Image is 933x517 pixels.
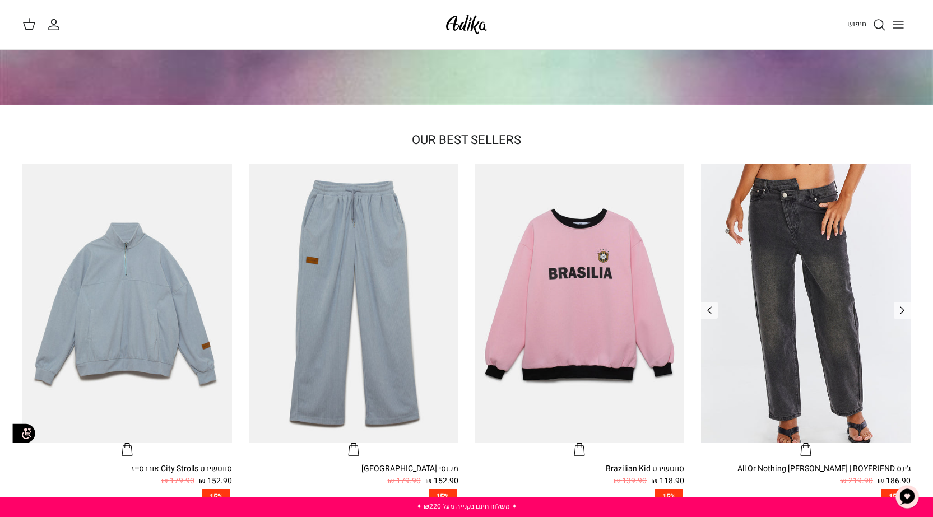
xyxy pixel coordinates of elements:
div: ג׳ינס All Or Nothing [PERSON_NAME] | BOYFRIEND [701,463,911,475]
a: ג׳ינס All Or Nothing קריס-קרוס | BOYFRIEND [701,164,911,457]
div: סווטשירט Brazilian Kid [475,463,685,475]
a: 15% [22,489,232,505]
a: 15% [249,489,458,505]
a: החשבון שלי [47,18,65,31]
a: סווטשירט Brazilian Kid 118.90 ₪ 139.90 ₪ [475,463,685,488]
span: 15% [429,489,457,505]
a: סווטשירט City Strolls אוברסייז [22,164,232,457]
button: צ'אט [890,480,924,514]
span: 139.90 ₪ [614,475,647,487]
a: מכנסי טרנינג City strolls [249,164,458,457]
a: Previous [894,302,911,319]
span: 152.90 ₪ [425,475,458,487]
span: 15% [202,489,230,505]
span: 179.90 ₪ [388,475,421,487]
span: חיפוש [847,18,866,29]
a: OUR BEST SELLERS [412,132,521,150]
span: 15% [881,489,909,505]
img: accessibility_icon02.svg [8,418,39,449]
div: מכנסי [GEOGRAPHIC_DATA] [249,463,458,475]
a: סווטשירט City Strolls אוברסייז 152.90 ₪ 179.90 ₪ [22,463,232,488]
a: 15% [701,489,911,505]
a: סווטשירט Brazilian Kid [475,164,685,457]
button: Toggle menu [886,12,911,37]
a: ✦ משלוח חינם בקנייה מעל ₪220 ✦ [416,501,517,511]
span: 15% [655,489,683,505]
span: 152.90 ₪ [199,475,232,487]
a: חיפוש [847,18,886,31]
a: ג׳ינס All Or Nothing [PERSON_NAME] | BOYFRIEND 186.90 ₪ 219.90 ₪ [701,463,911,488]
div: סווטשירט City Strolls אוברסייז [22,463,232,475]
a: Previous [701,302,718,319]
img: Adika IL [443,11,490,38]
span: 219.90 ₪ [840,475,873,487]
a: 15% [475,489,685,505]
span: 186.90 ₪ [878,475,911,487]
span: 179.90 ₪ [161,475,194,487]
a: מכנסי [GEOGRAPHIC_DATA] 152.90 ₪ 179.90 ₪ [249,463,458,488]
span: 118.90 ₪ [651,475,684,487]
